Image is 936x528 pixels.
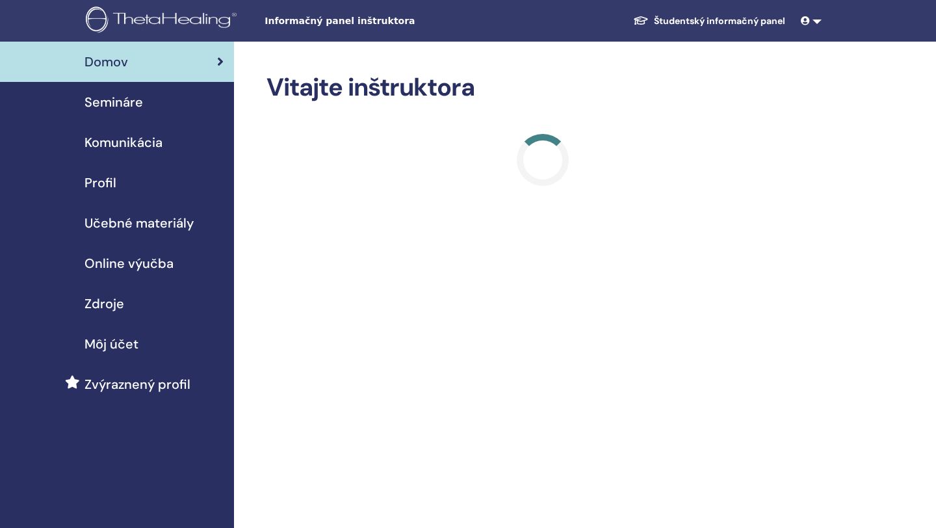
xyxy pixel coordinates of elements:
img: graduation-cap-white.svg [633,15,649,26]
span: Informačný panel inštruktora [265,14,460,28]
a: Študentský informačný panel [623,9,796,33]
img: logo.png [86,7,241,36]
span: Zdroje [84,294,124,313]
span: Semináre [84,92,143,112]
span: Učebné materiály [84,213,194,233]
span: Môj účet [84,334,138,354]
span: Zvýraznený profil [84,375,190,394]
span: Online výučba [84,254,174,273]
h2: Vitajte inštruktora [266,73,819,103]
span: Profil [84,173,116,192]
span: Domov [84,52,128,72]
span: Komunikácia [84,133,162,152]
